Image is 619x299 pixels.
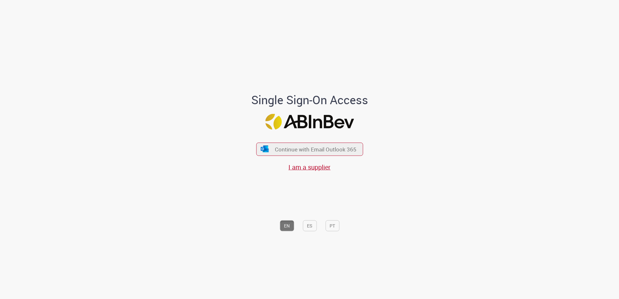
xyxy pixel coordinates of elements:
button: ES [303,220,317,231]
h1: Single Sign-On Access [220,93,400,106]
a: I am a supplier [288,163,331,172]
img: Logo ABInBev [265,114,354,130]
img: ícone Azure/Microsoft 360 [260,146,269,152]
button: EN [280,220,294,231]
button: ícone Azure/Microsoft 360 Continue with Email Outlook 365 [256,142,363,156]
span: Continue with Email Outlook 365 [275,145,356,153]
button: PT [325,220,339,231]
